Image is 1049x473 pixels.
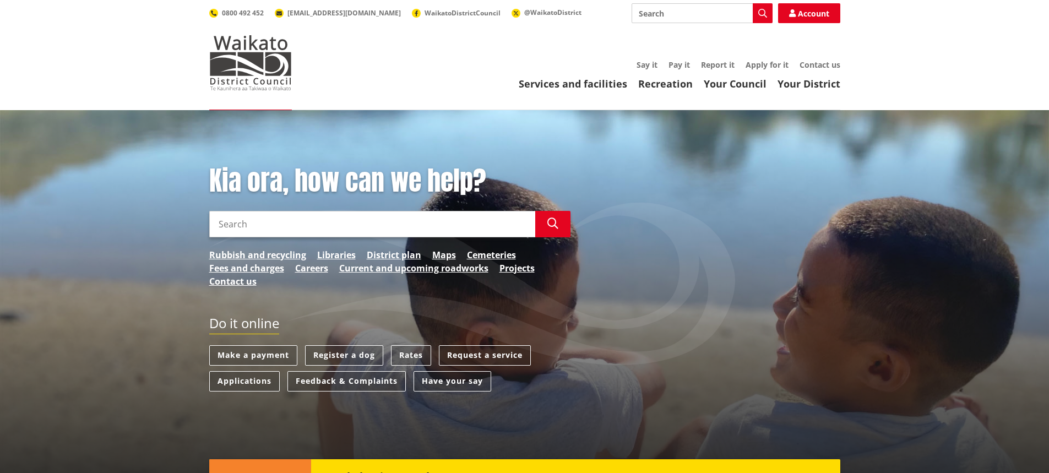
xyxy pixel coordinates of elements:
[746,59,789,70] a: Apply for it
[412,8,501,18] a: WaikatoDistrictCouncil
[701,59,735,70] a: Report it
[704,77,767,90] a: Your Council
[632,3,773,23] input: Search input
[778,3,840,23] a: Account
[499,262,535,275] a: Projects
[800,59,840,70] a: Contact us
[425,8,501,18] span: WaikatoDistrictCouncil
[209,211,535,237] input: Search input
[209,316,279,335] h2: Do it online
[432,248,456,262] a: Maps
[439,345,531,366] a: Request a service
[305,345,383,366] a: Register a dog
[391,345,431,366] a: Rates
[209,345,297,366] a: Make a payment
[209,8,264,18] a: 0800 492 452
[222,8,264,18] span: 0800 492 452
[209,35,292,90] img: Waikato District Council - Te Kaunihera aa Takiwaa o Waikato
[367,248,421,262] a: District plan
[209,248,306,262] a: Rubbish and recycling
[778,77,840,90] a: Your District
[414,371,491,392] a: Have your say
[209,275,257,288] a: Contact us
[637,59,657,70] a: Say it
[275,8,401,18] a: [EMAIL_ADDRESS][DOMAIN_NAME]
[209,262,284,275] a: Fees and charges
[668,59,690,70] a: Pay it
[512,8,581,17] a: @WaikatoDistrict
[317,248,356,262] a: Libraries
[339,262,488,275] a: Current and upcoming roadworks
[638,77,693,90] a: Recreation
[467,248,516,262] a: Cemeteries
[295,262,328,275] a: Careers
[287,371,406,392] a: Feedback & Complaints
[287,8,401,18] span: [EMAIL_ADDRESS][DOMAIN_NAME]
[519,77,627,90] a: Services and facilities
[524,8,581,17] span: @WaikatoDistrict
[209,371,280,392] a: Applications
[209,165,570,197] h1: Kia ora, how can we help?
